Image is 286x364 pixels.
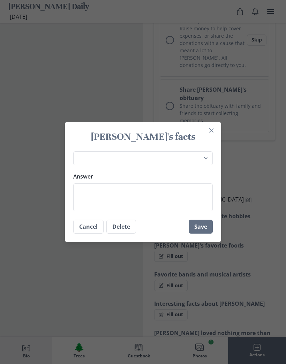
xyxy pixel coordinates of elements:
[73,130,213,143] h1: [PERSON_NAME]'s facts
[206,125,217,136] button: Close
[73,151,213,166] select: Question
[73,172,209,181] label: Answer
[73,220,104,234] button: Cancel
[189,220,213,234] button: Save
[106,220,136,234] button: Delete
